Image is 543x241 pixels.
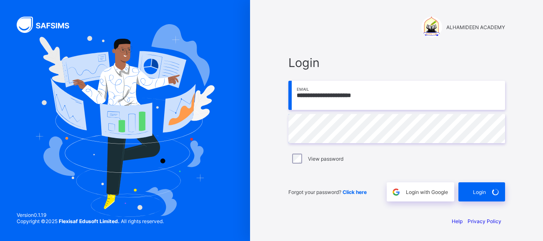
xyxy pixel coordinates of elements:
[288,189,367,195] span: Forgot your password?
[473,189,486,195] span: Login
[59,218,120,224] strong: Flexisaf Edusoft Limited.
[308,156,343,162] label: View password
[17,212,164,218] span: Version 0.1.19
[35,24,215,217] img: Hero Image
[446,24,505,30] span: ALHAMIDEEN ACADEMY
[406,189,448,195] span: Login with Google
[17,218,164,224] span: Copyright © 2025 All rights reserved.
[343,189,367,195] a: Click here
[452,218,463,224] a: Help
[288,55,505,70] span: Login
[468,218,501,224] a: Privacy Policy
[391,187,401,197] img: google.396cfc9801f0270233282035f929180a.svg
[17,17,79,33] img: SAFSIMS Logo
